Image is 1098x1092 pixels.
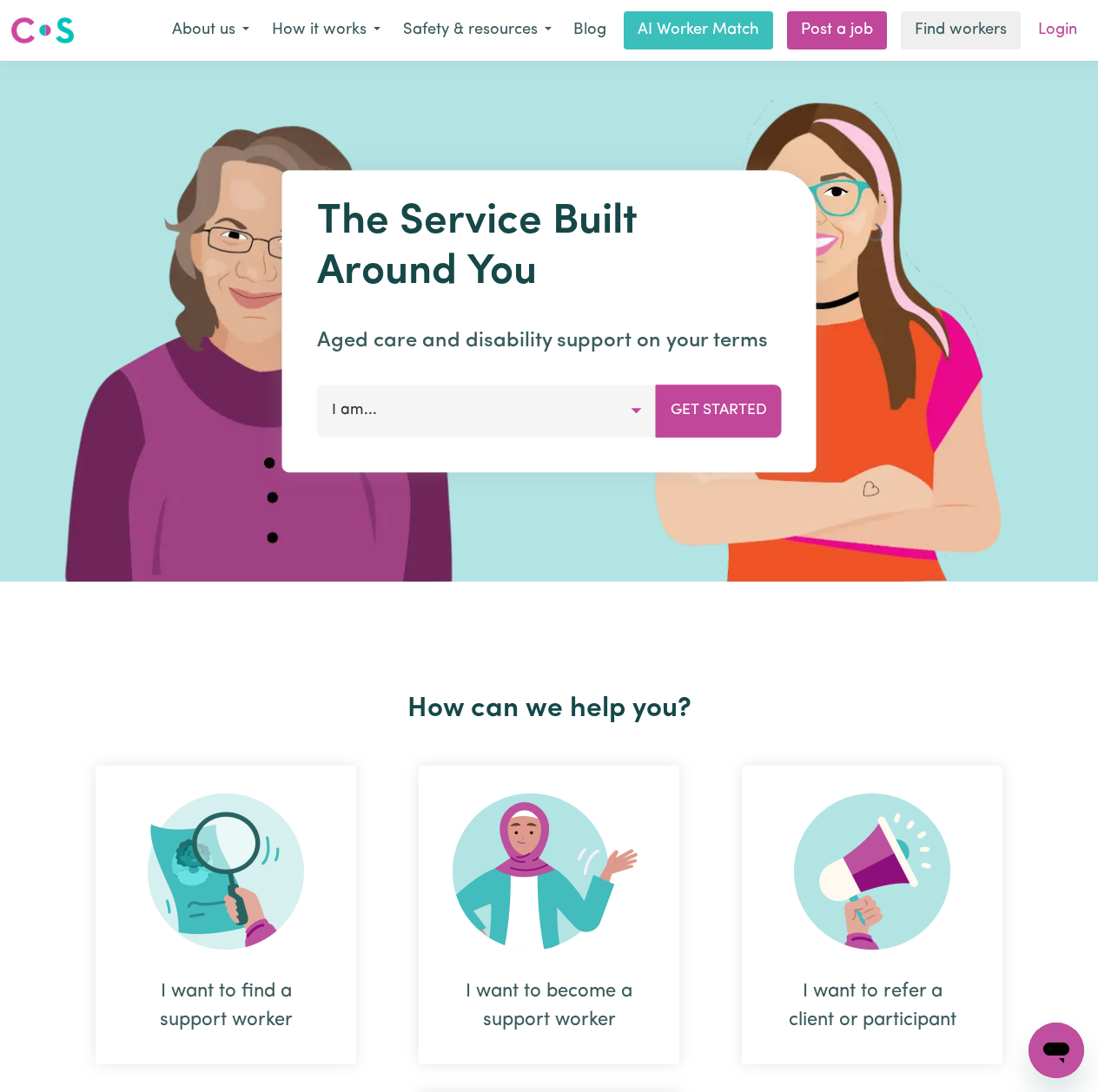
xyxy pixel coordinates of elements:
[392,12,563,49] button: Safety & resources
[794,793,950,950] img: Refer
[261,12,392,49] button: How it works
[137,977,314,1035] div: I want to find a support worker
[784,977,961,1035] div: I want to refer a client or participant
[317,198,782,298] h1: The Service Built Around You
[10,10,75,50] a: Careseekers logo
[624,11,773,49] a: AI Worker Match
[787,11,887,49] a: Post a job
[1029,1023,1084,1078] iframe: Button to launch messaging window
[64,693,1034,726] h2: How can we help you?
[563,11,617,49] a: Blog
[148,793,304,950] img: Search
[317,385,657,437] button: I am...
[656,385,782,437] button: Get Started
[419,766,679,1064] div: I want to become a support worker
[1028,11,1088,49] a: Login
[901,11,1021,49] a: Find workers
[742,766,1002,1064] div: I want to refer a client or participant
[317,326,782,357] p: Aged care and disability support on your terms
[161,12,261,49] button: About us
[10,15,75,46] img: Careseekers logo
[96,766,356,1064] div: I want to find a support worker
[460,977,638,1035] div: I want to become a support worker
[453,793,645,950] img: Become Worker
